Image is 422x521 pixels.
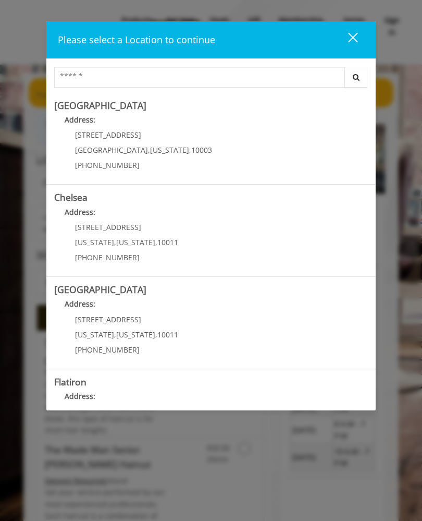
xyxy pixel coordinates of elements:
b: Address: [65,391,95,401]
span: [US_STATE] [75,237,114,247]
span: [US_STATE] [150,145,189,155]
b: [GEOGRAPHIC_DATA] [54,99,146,112]
input: Search Center [54,67,345,88]
span: [PHONE_NUMBER] [75,345,140,355]
span: , [155,237,157,247]
span: [US_STATE] [116,237,155,247]
button: close dialog [329,29,364,51]
b: Address: [65,207,95,217]
b: Address: [65,115,95,125]
i: Search button [350,74,362,81]
span: , [148,145,150,155]
span: 10011 [157,237,178,247]
span: 10011 [157,330,178,340]
b: Address: [65,299,95,309]
div: Center Select [54,67,368,93]
span: [PHONE_NUMBER] [75,160,140,170]
span: [PHONE_NUMBER] [75,252,140,262]
span: [US_STATE] [75,330,114,340]
b: Chelsea [54,191,88,203]
span: [STREET_ADDRESS] [75,314,141,324]
span: 10003 [191,145,212,155]
span: [STREET_ADDRESS] [75,222,141,232]
b: Flatiron [54,375,86,388]
span: , [189,145,191,155]
div: close dialog [336,32,357,47]
span: , [114,237,116,247]
span: , [155,330,157,340]
span: [GEOGRAPHIC_DATA] [75,145,148,155]
span: [STREET_ADDRESS] [75,130,141,140]
span: , [114,330,116,340]
span: Please select a Location to continue [58,33,215,46]
span: [US_STATE] [116,330,155,340]
b: [GEOGRAPHIC_DATA] [54,283,146,296]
